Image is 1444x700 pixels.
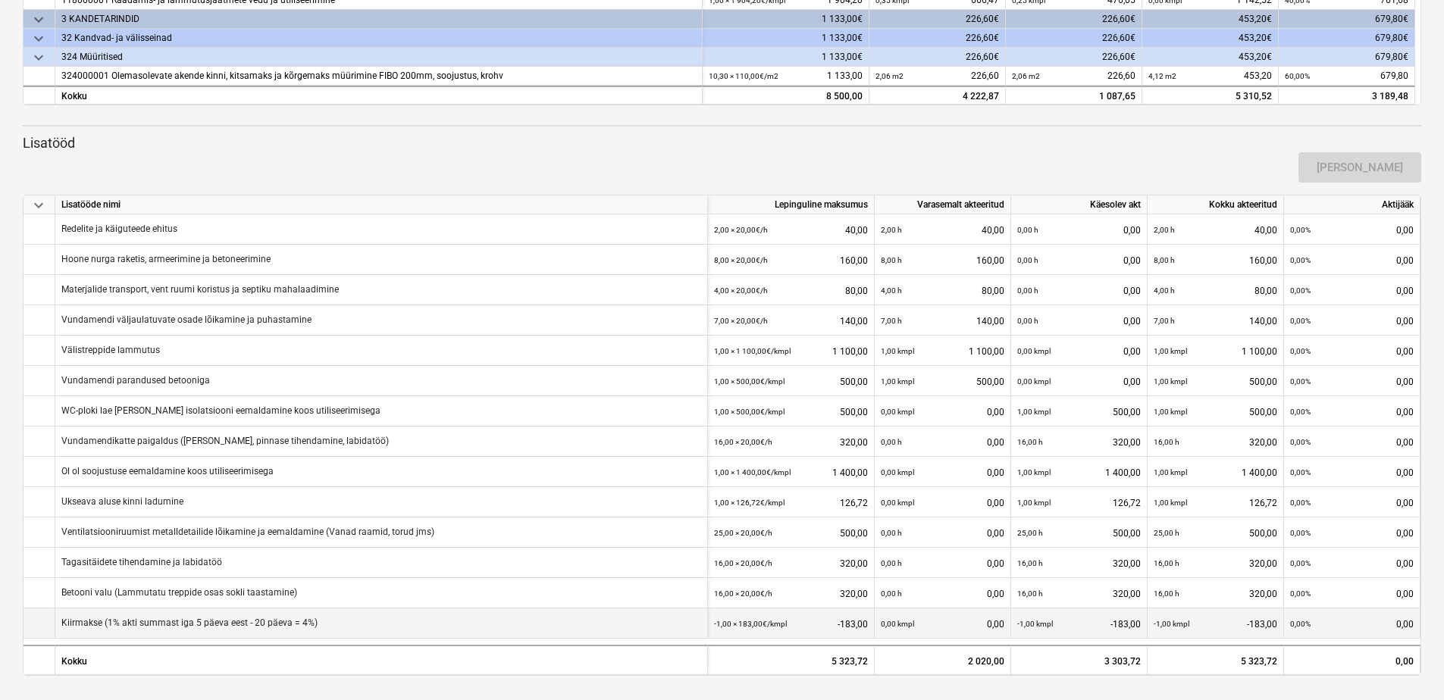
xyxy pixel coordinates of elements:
[1017,275,1141,306] div: 0,00
[1142,86,1279,105] div: 5 310,52
[714,256,768,264] small: 8,00 × 20,00€ / h
[881,366,1004,397] div: 500,00
[1017,578,1141,609] div: 320,00
[1017,529,1043,537] small: 25,00 h
[1017,336,1141,367] div: 0,00
[709,87,863,106] div: 8 500,00
[1006,48,1142,67] div: 226,60€
[61,374,210,387] p: Vundamendi parandused betooniga
[1017,214,1141,245] div: 0,00
[881,427,1004,458] div: 0,00
[1148,67,1272,86] div: 453,20
[881,214,1004,245] div: 40,00
[1154,408,1187,416] small: 1,00 kmpl
[1154,275,1277,306] div: 80,00
[1017,377,1051,386] small: 0,00 kmpl
[714,529,772,537] small: 25,00 × 20,00€ / h
[869,10,1006,29] div: 226,60€
[1017,396,1141,427] div: 500,00
[61,586,297,599] p: Betooni valu (Lammutatu treppide osas sokli taastamine)
[714,214,868,245] div: 40,00
[1290,468,1311,477] small: 0,00%
[714,457,868,488] div: 1 400,00
[1017,487,1141,518] div: 126,72
[30,48,48,67] span: keyboard_arrow_down
[714,589,772,598] small: 16,00 × 20,00€ / h
[714,548,868,579] div: 320,00
[61,344,160,357] p: Välistreppide lammutus
[1148,72,1176,80] small: 4,12 m2
[1154,578,1277,609] div: 320,00
[30,30,48,48] span: keyboard_arrow_down
[881,347,914,355] small: 1,00 kmpl
[875,72,904,80] small: 2,06 m2
[1290,457,1414,488] div: 0,00
[1284,195,1421,214] div: Aktijääk
[1279,29,1415,48] div: 679,80€
[1285,72,1310,80] small: 60,00%
[1154,559,1179,567] small: 16,00 h
[1017,438,1043,446] small: 16,00 h
[703,10,869,29] div: 1 133,00€
[1017,305,1141,336] div: 0,00
[881,589,902,598] small: 0,00 h
[881,529,902,537] small: 0,00 h
[55,86,703,105] div: Kokku
[61,556,222,569] p: Tagasitäidete tihendamine ja labidatöö
[881,517,1004,548] div: 0,00
[1290,620,1311,628] small: 0,00%
[1154,487,1277,518] div: 126,72
[1142,10,1279,29] div: 453,20€
[1012,72,1040,80] small: 2,06 m2
[1290,608,1414,639] div: 0,00
[714,305,868,336] div: 140,00
[881,548,1004,579] div: 0,00
[708,645,875,675] div: 5 323,72
[1290,529,1311,537] small: 0,00%
[1154,468,1187,477] small: 1,00 kmpl
[881,468,914,477] small: 0,00 kmpl
[1290,347,1311,355] small: 0,00%
[703,48,869,67] div: 1 133,00€
[881,256,902,264] small: 8,00 h
[1290,305,1414,336] div: 0,00
[1279,48,1415,67] div: 679,80€
[61,48,696,67] div: 324 Müüritised
[708,195,875,214] div: Lepinguline maksumus
[1148,645,1284,675] div: 5 323,72
[61,405,381,417] p: WC-ploki lae [PERSON_NAME] isolatsiooni eemaldamine koos utiliseerimisega
[1290,498,1311,507] small: 0,00%
[61,67,696,86] div: 324000001 Olemasolevate akende kinni, kitsamaks ja kõrgemaks müürimine FIBO 200mm, soojustus, krohv
[1017,620,1053,628] small: -1,00 kmpl
[1154,347,1187,355] small: 1,00 kmpl
[1290,408,1311,416] small: 0,00%
[714,468,791,477] small: 1,00 × 1 400,00€ / kmpl
[1154,245,1277,276] div: 160,00
[1290,317,1311,325] small: 0,00%
[1154,548,1277,579] div: 320,00
[881,457,1004,488] div: 0,00
[714,427,868,458] div: 320,00
[61,465,274,478] p: Ol ol soojustuse eemaldamine koos utiliseerimisega
[875,195,1011,214] div: Varasemalt akteeritud
[714,487,868,518] div: 126,72
[1279,10,1415,29] div: 679,80€
[1017,457,1141,488] div: 1 400,00
[1006,29,1142,48] div: 226,60€
[703,29,869,48] div: 1 133,00€
[869,29,1006,48] div: 226,60€
[714,286,768,295] small: 4,00 × 20,00€ / h
[881,498,914,507] small: 0,00 kmpl
[55,645,708,675] div: Kokku
[1154,226,1175,234] small: 2,00 h
[881,438,902,446] small: 0,00 h
[1017,548,1141,579] div: 320,00
[1154,589,1179,598] small: 16,00 h
[714,347,791,355] small: 1,00 × 1 100,00€ / kmpl
[1017,517,1141,548] div: 500,00
[1154,427,1277,458] div: 320,00
[61,435,389,448] p: Vundamendikatte paigaldus ([PERSON_NAME], pinnase tihendamine, labidatöö)
[1017,366,1141,397] div: 0,00
[1290,487,1414,518] div: 0,00
[881,396,1004,427] div: 0,00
